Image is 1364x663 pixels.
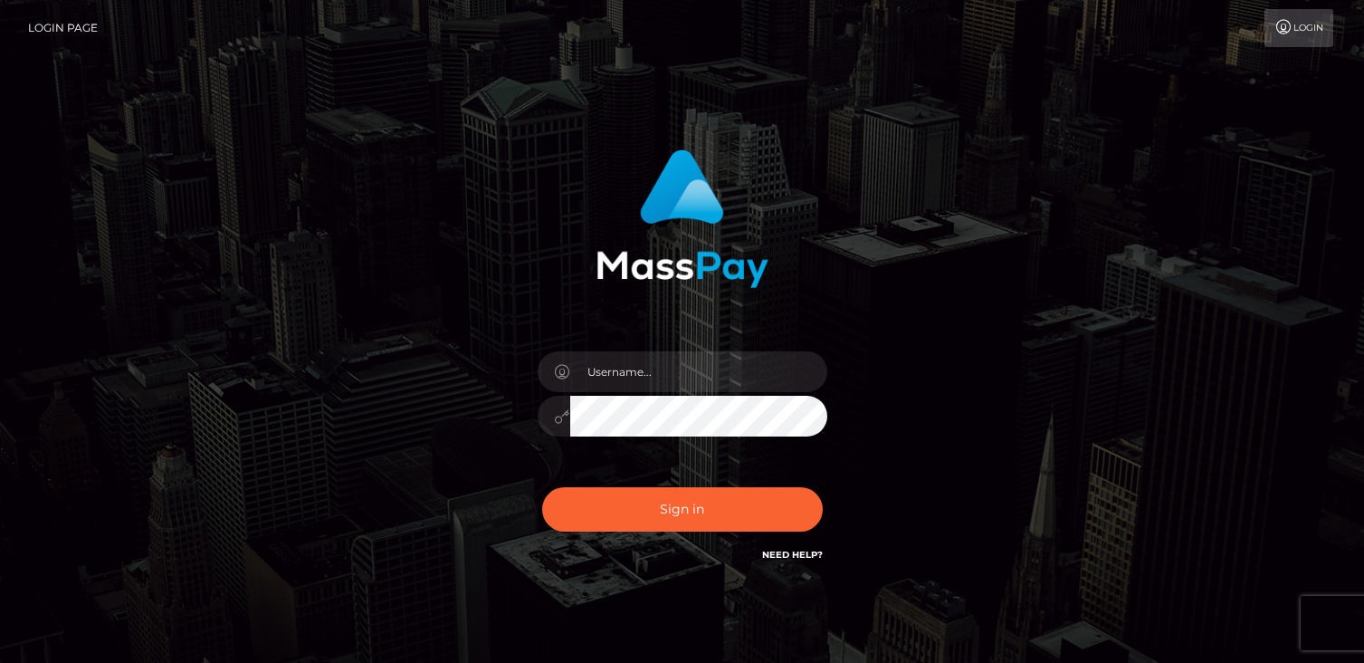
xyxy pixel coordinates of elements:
a: Need Help? [762,549,823,561]
img: MassPay Login [596,149,768,288]
button: Sign in [542,487,823,532]
a: Login [1264,9,1333,47]
input: Username... [570,351,827,392]
a: Login Page [28,9,98,47]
